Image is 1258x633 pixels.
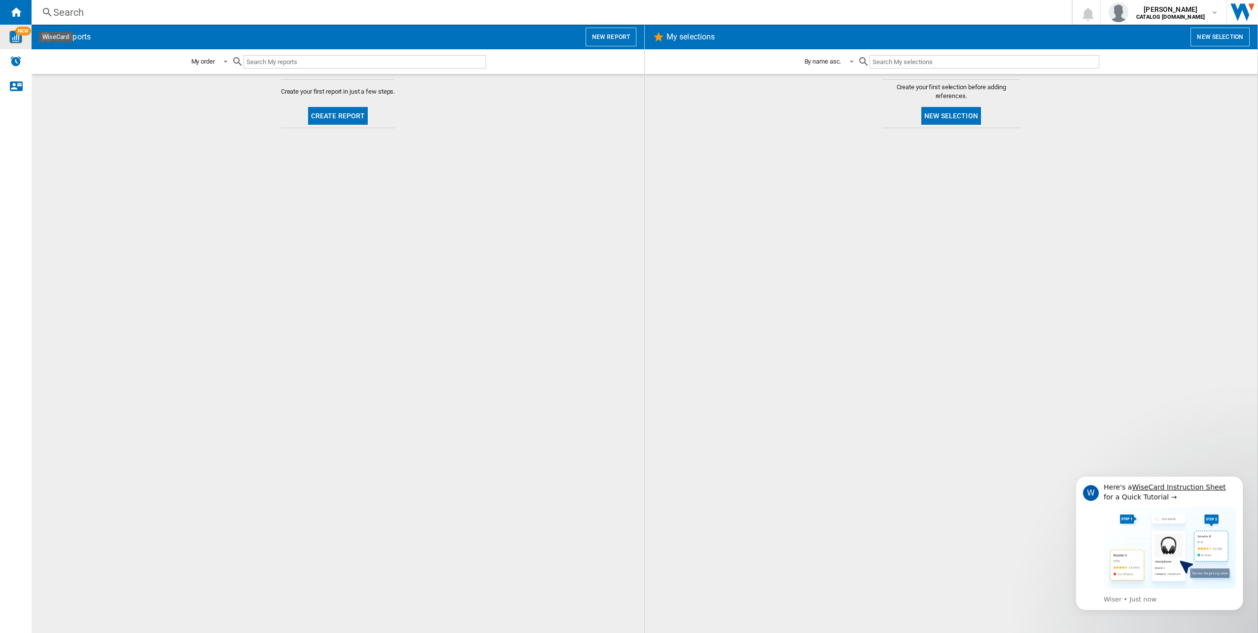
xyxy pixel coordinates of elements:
button: New report [586,28,636,46]
h2: My reports [51,28,93,46]
h2: My selections [664,28,717,46]
button: Create report [308,107,368,125]
input: Search My reports [244,55,486,69]
span: Create your first report in just a few steps. [281,87,395,96]
img: alerts-logo.svg [10,55,22,67]
span: NEW [15,27,31,35]
img: wise-card.svg [9,31,22,43]
span: Create your first selection before adding references. [882,83,1020,101]
b: CATALOG [DOMAIN_NAME] [1136,14,1205,20]
button: New selection [921,107,981,125]
input: Search My selections [870,55,1099,69]
button: New selection [1190,28,1250,46]
span: [PERSON_NAME] [1136,4,1205,14]
div: By name asc. [804,58,841,65]
iframe: Intercom notifications message [1061,467,1258,616]
div: Search [53,5,1046,19]
img: profile.jpg [1109,2,1128,22]
div: My order [191,58,215,65]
